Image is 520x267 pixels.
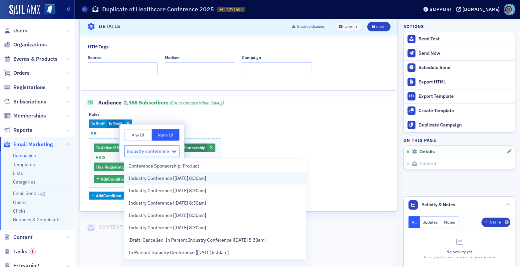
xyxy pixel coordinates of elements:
a: Bounces & Complaints [13,217,61,223]
span: Industry Conference [[DATE] 8:30am] [129,175,206,182]
span: Activity & Notes [421,201,455,208]
h4: Details [99,23,121,30]
span: Profile [504,4,515,15]
div: UTM Tags [88,43,109,50]
a: Lists [13,170,23,176]
a: Export Template [404,89,515,103]
span: Organizations [13,41,47,48]
a: Campaigns [13,153,36,159]
span: Industry Conference [[DATE] 8:30am] [129,187,206,194]
span: Content [13,234,33,241]
span: Add Condition [96,193,121,199]
div: Duplicate Campaign [418,122,512,128]
div: Schedule Send [418,65,512,71]
a: Create Template [404,103,515,118]
a: Categories [13,179,36,185]
span: Is Staff [109,121,122,126]
button: All [408,216,420,228]
div: Support [429,6,452,12]
span: Conference Sponsorship [Product] [129,163,200,170]
button: Save [367,22,390,31]
div: 3 [29,248,36,255]
span: 2,388 Subscribers [124,99,224,106]
span: EC-4271599 [220,7,243,12]
span: or [89,131,99,136]
span: Reports [13,126,32,134]
span: Registrations [13,84,46,91]
a: Orders [4,69,30,77]
a: Subscriptions [4,98,46,105]
a: Tasks3 [4,248,36,255]
a: Memberships [4,112,46,119]
span: Email Marketing [13,141,53,148]
a: Opens [13,199,27,205]
span: Memberships [13,112,46,119]
img: SailAMX [9,5,40,15]
a: Events & Products [4,55,58,63]
button: or [89,128,99,139]
a: Templates [13,162,35,168]
div: Is Staff [89,119,132,128]
span: Audience [86,98,122,107]
a: Email Marketing [4,141,53,148]
a: Email Send Log [13,190,45,196]
span: Has Registration For Product [96,164,150,170]
div: Create Template [418,108,512,114]
img: SailAMX [45,4,55,15]
span: Users [13,27,27,34]
div: Export HTML [418,79,512,85]
span: Unsaved changes [297,24,325,29]
div: Rules [89,112,100,117]
a: View Homepage [40,4,55,16]
span: Industry Conference [[DATE] 8:30am] [129,212,206,219]
a: Organizations [4,41,47,48]
a: Registrations [4,84,46,91]
button: Send Test [404,32,515,46]
span: Events & Products [13,55,58,63]
button: None Of [152,129,179,141]
span: Content [419,161,436,167]
div: Send Now [418,50,512,56]
button: Note [481,218,510,227]
div: Activity will appear here as changes are made [408,255,510,260]
h4: Content [99,224,123,231]
span: Is Active MSCPA Member [96,145,143,150]
span: Subscriptions [13,98,46,105]
div: Has Active MSCPA Membership [94,144,215,152]
button: Schedule Send [404,60,515,75]
button: AddCondition [94,175,129,183]
span: Industry Conference [[DATE] 8:30am] [129,224,206,231]
button: [DOMAIN_NAME] [456,7,502,12]
span: Tasks [13,248,36,255]
a: Clicks [13,208,26,214]
h4: On this page [403,137,515,143]
button: Updates [420,216,441,228]
div: Medium [165,55,180,60]
span: Orders [13,69,30,77]
div: Note [490,221,501,224]
div: Source [88,55,101,60]
div: Save [376,25,385,29]
a: Reports [4,126,32,134]
div: [DOMAIN_NAME] [462,6,500,12]
button: Send Now [404,46,515,60]
h4: Actions [403,23,424,29]
a: Content [4,234,33,241]
span: Details [419,149,435,155]
span: [Draft] Cancelled-In Person: Industry Conference [[DATE] 8:30am] [129,237,266,244]
i: (count updates when saving) [170,100,224,105]
span: In Person: Industry Conference [[DATE] 8:30am] [129,249,229,256]
button: Notes [441,216,458,228]
span: Is Staff [91,121,105,126]
h1: Duplicate of Healthcare Conference 2025 [102,5,214,13]
span: and [94,155,107,160]
a: Export HTML [404,75,515,89]
div: Campaign [242,55,261,60]
button: Cancel [334,22,363,31]
div: No activity yet [408,249,510,255]
div: Export Template [418,93,512,99]
div: Send Test [418,36,512,42]
button: AddCondition [89,192,124,200]
button: Any Of [124,129,152,141]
